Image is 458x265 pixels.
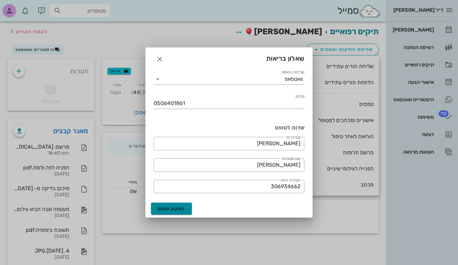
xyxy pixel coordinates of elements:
label: שם משפחה [282,156,300,161]
div: סגור [7,11,19,23]
span: עזרה [17,226,27,231]
button: בית [89,209,134,236]
button: הפקת טופס [151,203,192,215]
label: טלפון [296,94,304,99]
div: וואטסאפ [285,76,303,82]
span: שאלון בריאות [266,53,304,64]
p: שלום 👋 [13,48,121,59]
div: שליחת הטופסוואטסאפ [154,74,304,85]
label: תעודת זהות [281,178,300,183]
div: בדרך כלל, אנו עונים תוך כמה דקות [22,92,120,99]
p: איך אפשר לעזור? [13,59,121,70]
button: חיפוש עזרה [10,111,124,124]
h3: שדות לטופס [154,124,304,131]
span: הודעות [60,226,74,231]
div: כתבו לנו [22,85,120,92]
button: הודעות [45,209,89,236]
label: שם פרטי [286,135,300,140]
span: הפקת טופס [158,206,185,212]
span: בית [108,226,115,231]
span: חיפוש עזרה [95,114,120,121]
label: שליחת הטופס [282,70,304,75]
div: כתבו לנובדרך כלל, אנו עונים תוך כמה דקות [7,79,127,104]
